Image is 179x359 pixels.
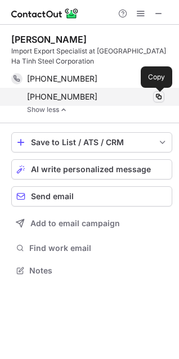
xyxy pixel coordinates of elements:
[11,213,172,234] button: Add to email campaign
[11,240,172,256] button: Find work email
[27,106,172,114] a: Show less
[11,34,87,45] div: [PERSON_NAME]
[29,243,168,253] span: Find work email
[11,46,172,66] div: Import Export Specialist at [GEOGRAPHIC_DATA] Ha Tinh Steel Corporation
[31,192,74,201] span: Send email
[31,138,153,147] div: Save to List / ATS / CRM
[11,263,172,279] button: Notes
[11,7,79,20] img: ContactOut v5.3.10
[11,159,172,179] button: AI write personalized message
[11,186,172,207] button: Send email
[27,74,97,84] span: [PHONE_NUMBER]
[11,132,172,152] button: save-profile-one-click
[30,219,120,228] span: Add to email campaign
[31,165,151,174] span: AI write personalized message
[27,92,97,102] span: [PHONE_NUMBER]
[60,106,67,114] img: -
[29,266,168,276] span: Notes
